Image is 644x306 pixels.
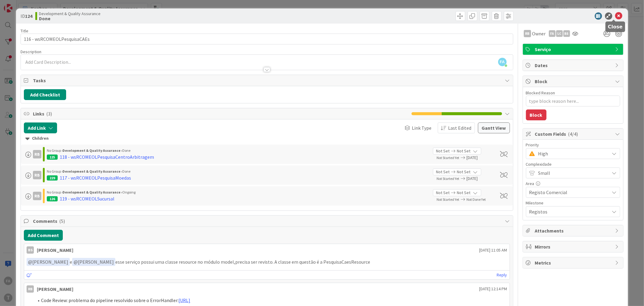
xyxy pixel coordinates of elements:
[526,201,620,205] div: Milestone
[437,155,460,160] span: Not Started Yet
[535,62,612,69] span: Dates
[24,89,66,100] button: Add Checklist
[27,246,34,254] div: BS
[526,162,620,166] div: Complexidade
[47,190,62,194] span: No Group ›
[526,143,620,147] div: Priority
[62,169,122,174] b: Development & Quality Assurance ›
[448,124,472,132] span: Last Edited
[437,197,460,202] span: Not Started Yet
[436,190,450,196] span: Not Set
[467,197,486,202] span: Not Done Yet
[25,13,32,19] b: 124
[47,196,58,201] div: 126
[535,259,612,266] span: Metrics
[497,271,507,279] a: Reply
[535,130,612,138] span: Custom Fields
[535,243,612,250] span: Mirrors
[21,34,513,44] input: type card name here...
[33,110,408,117] span: Links
[37,246,73,254] div: [PERSON_NAME]
[478,122,510,133] button: Gantt View
[37,285,73,293] div: [PERSON_NAME]
[25,135,508,142] div: Children
[538,169,607,177] span: Small
[538,149,607,158] span: High
[529,207,607,216] span: Registos
[60,174,131,181] div: 117 - wsRCOMEOLPesquisaMoedas
[46,111,52,117] span: ( 3 )
[27,258,507,266] p: e esse serviço possui uma classe resource no módulo model,precisa ser revisto. A classe em questã...
[21,49,41,54] span: Description
[33,77,502,84] span: Tasks
[21,12,32,20] span: ID
[39,11,101,16] span: Development & Quality Assurance
[47,175,58,181] div: 229
[457,148,471,154] span: Not Set
[479,286,507,292] span: [DATE] 12:14 PM
[524,30,531,37] div: RB
[608,24,623,30] h5: Close
[33,217,502,225] span: Comments
[178,297,190,303] a: [URL]
[535,227,612,234] span: Attachments
[529,188,607,197] span: Registo Comercial
[60,153,154,161] div: 118 - wsRCOMEOLPesquisaCentroArbitragem
[526,90,555,96] label: Blocked Reason
[28,259,68,265] span: [PERSON_NAME]
[437,176,460,181] span: Not Started Yet
[532,30,546,37] span: Owner
[34,297,507,304] li: Code Review: problema do pipeline resolvido sobre o ErrorHandler:
[436,148,450,154] span: Not Set
[498,58,507,66] span: FA
[467,155,493,161] span: [DATE]
[549,30,556,37] div: FA
[24,122,57,133] button: Add Link
[457,190,471,196] span: Not Set
[27,285,34,293] div: RB
[457,169,471,175] span: Not Set
[74,259,78,265] span: @
[47,155,58,160] div: 125
[535,78,612,85] span: Block
[526,181,620,186] div: Area
[47,148,62,153] span: No Group ›
[33,150,41,158] div: RB
[62,190,122,194] b: Development & Quality Assurance ›
[479,247,507,253] span: [DATE] 11:05 AM
[33,192,41,200] div: RB
[28,259,32,265] span: @
[122,169,130,174] span: Done
[467,175,493,182] span: [DATE]
[556,30,563,37] div: LC
[39,16,101,21] b: Done
[74,259,114,265] span: [PERSON_NAME]
[59,218,65,224] span: ( 5 )
[24,230,63,241] button: Add Comment
[563,30,570,37] div: BS
[47,169,62,174] span: No Group ›
[438,122,475,133] button: Last Edited
[535,46,612,53] span: Serviço
[62,148,122,153] b: Development & Quality Assurance ›
[412,124,432,132] span: Link Type
[526,109,546,120] button: Block
[436,169,450,175] span: Not Set
[60,195,114,202] div: 119 - wsRCOMEOLSucursal
[21,28,28,34] label: Title
[122,148,130,153] span: Done
[122,190,136,194] span: Ongoing
[33,171,41,179] div: RB
[568,131,578,137] span: ( 4/4 )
